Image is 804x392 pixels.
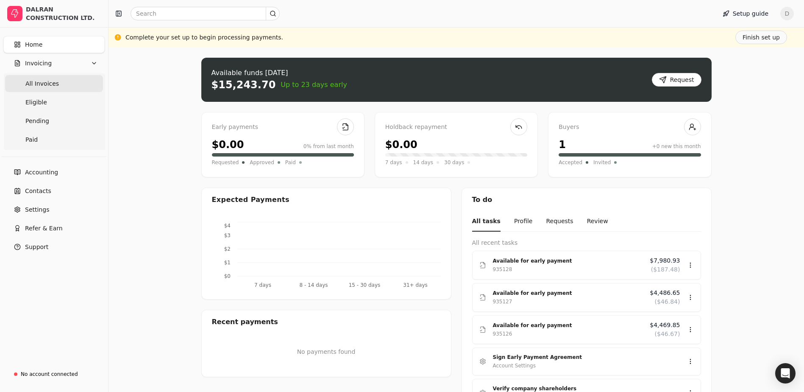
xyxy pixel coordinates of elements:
a: Contacts [3,182,105,199]
span: All Invoices [25,79,59,88]
div: 935127 [493,297,512,306]
div: No account connected [21,370,78,378]
span: Pending [25,117,49,126]
a: All Invoices [5,75,103,92]
button: Request [652,73,701,87]
span: 30 days [444,158,464,167]
div: All recent tasks [472,238,701,247]
span: Invoicing [25,59,52,68]
a: Accounting [3,164,105,181]
span: Refer & Earn [25,224,63,233]
span: Requested [212,158,239,167]
a: Paid [5,131,103,148]
p: No payments found [212,347,441,356]
span: 7 days [385,158,402,167]
button: Refer & Earn [3,220,105,237]
div: To do [462,188,711,212]
a: Eligible [5,94,103,111]
div: 0% from last month [303,143,354,150]
span: Accounting [25,168,58,177]
div: Recent payments [202,310,451,334]
span: Home [25,40,42,49]
div: $0.00 [385,137,417,152]
div: Available for early payment [493,257,643,265]
div: 1 [559,137,566,152]
div: 935128 [493,265,512,274]
span: Eligible [25,98,47,107]
div: Available for early payment [493,289,643,297]
tspan: 7 days [254,282,271,288]
span: Up to 23 days early [281,80,347,90]
input: Search [131,7,280,20]
div: +0 new this month [652,143,701,150]
button: Invoicing [3,55,105,72]
tspan: 31+ days [403,282,427,288]
a: Settings [3,201,105,218]
a: No account connected [3,367,105,382]
button: Requests [546,212,573,232]
tspan: $3 [224,232,230,238]
button: Setup guide [716,7,775,20]
div: Sign Early Payment Agreement [493,353,673,361]
div: $15,243.70 [211,78,276,92]
span: Approved [250,158,274,167]
span: Settings [25,205,49,214]
div: Account Settings [493,361,536,370]
div: Expected Payments [212,195,289,205]
a: Home [3,36,105,53]
tspan: 15 - 30 days [348,282,380,288]
span: Contacts [25,187,51,196]
button: Finish set up [735,31,787,44]
div: Complete your set up to begin processing payments. [125,33,283,42]
div: Early payments [212,123,354,132]
a: Pending [5,112,103,129]
span: Paid [25,135,38,144]
div: 935126 [493,330,512,338]
div: Available funds [DATE] [211,68,347,78]
div: $0.00 [212,137,244,152]
span: ($46.67) [655,330,680,339]
tspan: $1 [224,260,230,266]
span: ($187.48) [651,265,680,274]
div: DALRAN CONSTRUCTION LTD. [26,5,101,22]
button: Support [3,238,105,255]
span: Support [25,243,48,252]
button: D [780,7,794,20]
span: Accepted [559,158,582,167]
span: Paid [285,158,296,167]
div: Holdback repayment [385,123,527,132]
button: Review [587,212,608,232]
tspan: $2 [224,246,230,252]
span: $4,469.85 [650,321,680,330]
tspan: $0 [224,273,230,279]
span: 14 days [413,158,433,167]
div: Buyers [559,123,701,132]
button: All tasks [472,212,501,232]
span: $4,486.65 [650,288,680,297]
div: Open Intercom Messenger [775,363,796,384]
span: ($46.84) [655,297,680,306]
button: Profile [514,212,533,232]
div: Available for early payment [493,321,643,330]
span: Invited [593,158,611,167]
tspan: $4 [224,223,230,229]
tspan: 8 - 14 days [299,282,328,288]
span: $7,980.93 [650,256,680,265]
